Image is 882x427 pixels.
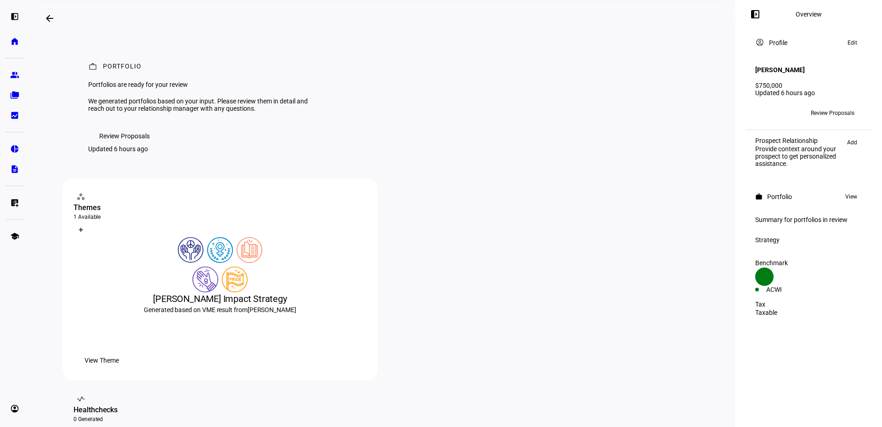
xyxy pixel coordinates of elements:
img: humanRights.colored.svg [178,237,204,263]
div: $750,000 [755,82,862,89]
div: ACWI [766,286,808,293]
mat-icon: workspaces [76,192,85,201]
eth-mat-symbol: home [10,37,19,46]
div: Generated based on VME result from [73,305,367,314]
eth-mat-symbol: folder_copy [10,91,19,100]
eth-mat-symbol: bid_landscape [10,111,19,120]
span: Edit [848,37,857,48]
div: Themes [73,202,367,213]
button: Review Proposals [88,127,161,145]
mat-icon: vital_signs [76,394,85,404]
div: Updated 6 hours ago [88,145,148,153]
a: pie_chart [6,140,24,158]
div: Taxable [755,309,862,316]
img: poverty.colored.svg [192,267,218,292]
div: 1 Available [73,213,367,221]
button: View [841,191,862,202]
a: folder_copy [6,86,24,104]
div: Healthchecks [73,404,367,416]
a: group [6,66,24,84]
a: home [6,32,24,51]
span: [PERSON_NAME] [248,306,296,313]
eth-mat-symbol: left_panel_open [10,12,19,21]
button: View Theme [73,351,130,370]
div: Overview [796,11,822,18]
button: Edit [843,37,862,48]
mat-icon: left_panel_open [750,9,761,20]
div: Summary for portfolios in review [755,216,862,223]
div: Portfolios are ready for your review [88,81,314,88]
eth-mat-symbol: group [10,70,19,80]
div: [PERSON_NAME] Impact Strategy [73,292,367,305]
a: bid_landscape [6,106,24,125]
div: Portfolio [767,193,792,200]
button: Add [842,137,862,148]
img: womensRights.colored.svg [207,237,233,263]
eth-panel-overview-card-header: Profile [755,37,862,48]
div: Prospect Relationship [755,137,842,144]
span: Review Proposals [811,106,854,120]
span: View [845,191,857,202]
mat-icon: work [88,62,97,71]
div: 0 Generated [73,416,367,423]
eth-mat-symbol: list_alt_add [10,198,19,207]
span: Add [847,137,857,148]
mat-icon: work [755,193,763,200]
mat-icon: account_circle [755,38,764,47]
div: Strategy [755,236,862,244]
div: Profile [769,39,787,46]
eth-mat-symbol: account_circle [10,404,19,413]
div: Benchmark [755,259,862,267]
div: Portfolio [103,63,141,72]
span: CI [760,110,765,116]
div: Tax [755,301,862,308]
eth-panel-overview-card-header: Portfolio [755,191,862,202]
eth-mat-symbol: school [10,232,19,241]
h4: [PERSON_NAME] [755,66,805,74]
div: Provide context around your prospect to get personalized assistance. [755,145,842,167]
span: Review Proposals [99,127,150,145]
div: We generated portfolios based on your input. Please review them in detail and reach out to your r... [88,97,314,112]
button: Review Proposals [803,106,862,120]
div: Updated 6 hours ago [755,89,862,97]
eth-mat-symbol: description [10,165,19,174]
img: lgbtqJustice.colored.svg [222,267,248,292]
span: View Theme [85,351,119,370]
img: education.colored.svg [237,237,262,263]
mat-icon: arrow_backwards [44,13,55,24]
eth-mat-symbol: pie_chart [10,144,19,154]
a: description [6,160,24,178]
